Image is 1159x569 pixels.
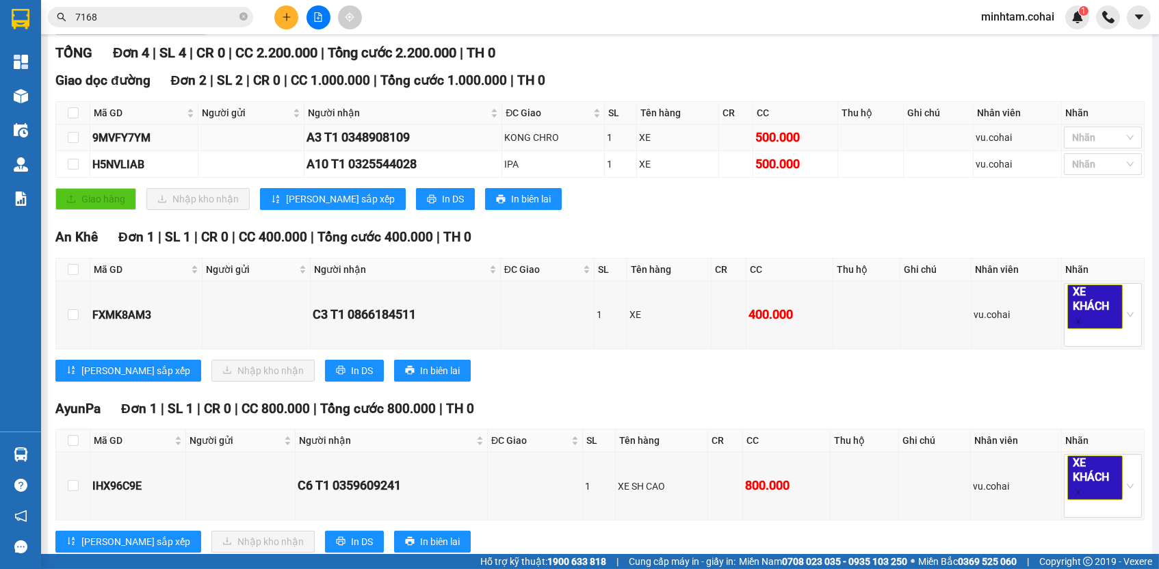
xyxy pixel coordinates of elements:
[232,229,235,245] span: |
[320,401,436,416] span: Tổng cước 800.000
[14,479,27,492] span: question-circle
[511,191,551,207] span: In biên lai
[317,229,433,245] span: Tổng cước 400.000
[211,531,315,553] button: downloadNhập kho nhận
[204,401,231,416] span: CR 0
[313,401,317,416] span: |
[394,360,471,382] button: printerIn biên lai
[1065,433,1141,448] div: Nhãn
[491,433,569,448] span: ĐC Giao
[971,429,1062,452] th: Nhân viên
[291,72,370,88] span: CC 1.000.000
[911,559,915,564] span: ⚪️
[504,262,580,277] span: ĐC Giao
[708,429,744,452] th: CR
[639,157,716,172] div: XE
[12,9,29,29] img: logo-vxr
[970,8,1065,25] span: minhtam.cohai
[239,229,307,245] span: CC 400.000
[14,447,28,462] img: warehouse-icon
[246,72,250,88] span: |
[618,479,705,494] div: XE SH CAO
[467,44,495,61] span: TH 0
[113,44,149,61] span: Đơn 4
[94,433,172,448] span: Mã GD
[976,157,1059,172] div: vu.cohai
[420,534,460,549] span: In biên lai
[480,554,606,569] span: Hỗ trợ kỹ thuật:
[1075,489,1082,496] span: close
[405,365,415,376] span: printer
[831,429,899,452] th: Thu hộ
[260,188,406,210] button: sort-ascending[PERSON_NAME] sắp xếp
[345,12,354,22] span: aim
[838,102,904,124] th: Thu hộ
[585,479,613,494] div: 1
[639,130,716,145] div: XE
[496,194,506,205] span: printer
[206,262,296,277] span: Người gửi
[14,510,27,522] span: notification
[201,229,229,245] span: CR 0
[274,5,298,29] button: plus
[637,102,719,124] th: Tên hàng
[90,281,203,349] td: FXMK8AM3
[1127,5,1151,29] button: caret-down
[321,44,324,61] span: |
[197,401,200,416] span: |
[1065,105,1141,120] div: Nhãn
[313,305,498,324] div: C3 T1 0866184511
[239,12,248,21] span: close-circle
[1083,557,1093,566] span: copyright
[92,129,196,146] div: 9MVFY7YM
[211,360,315,382] button: downloadNhập kho nhận
[14,540,27,553] span: message
[253,72,281,88] span: CR 0
[271,194,281,205] span: sort-ascending
[719,102,753,124] th: CR
[307,155,499,174] div: A10 T1 0325544028
[190,433,281,448] span: Người gửi
[14,89,28,103] img: warehouse-icon
[336,536,346,547] span: printer
[325,531,384,553] button: printerIn DS
[313,12,323,22] span: file-add
[974,102,1062,124] th: Nhân viên
[755,155,835,174] div: 500.000
[94,105,184,120] span: Mã GD
[194,229,198,245] span: |
[298,476,485,495] div: C6 T1 0359609241
[958,556,1017,567] strong: 0369 525 060
[153,44,156,61] span: |
[437,229,440,245] span: |
[307,5,330,29] button: file-add
[158,229,161,245] span: |
[427,194,437,205] span: printer
[92,156,196,173] div: H5NVLIAB
[629,554,735,569] span: Cung cấp máy in - giấy in:
[748,305,831,324] div: 400.000
[443,229,471,245] span: TH 0
[146,188,250,210] button: downloadNhập kho nhận
[1102,11,1115,23] img: phone-icon
[121,401,157,416] span: Đơn 1
[605,102,636,124] th: SL
[616,429,708,452] th: Tên hàng
[712,259,746,281] th: CR
[311,229,314,245] span: |
[92,477,183,494] div: IHX96C9E
[597,307,625,322] div: 1
[405,536,415,547] span: printer
[607,157,634,172] div: 1
[338,5,362,29] button: aim
[202,105,290,120] span: Người gửi
[504,130,602,145] div: KONG CHRO
[159,44,186,61] span: SL 4
[782,556,907,567] strong: 0708 023 035 - 0935 103 250
[504,157,602,172] div: IPA
[336,365,346,376] span: printer
[282,12,291,22] span: plus
[973,479,1059,494] div: vu.cohai
[972,259,1062,281] th: Nhân viên
[833,259,901,281] th: Thu hộ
